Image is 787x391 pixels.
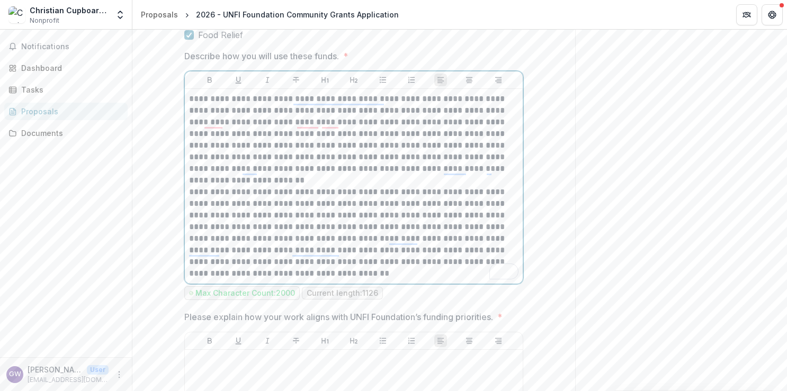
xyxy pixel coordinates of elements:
[434,74,447,86] button: Align Left
[4,124,128,142] a: Documents
[762,4,783,25] button: Get Help
[736,4,757,25] button: Partners
[184,311,493,323] p: Please explain how your work aligns with UNFI Foundation’s funding priorities.
[203,334,216,347] button: Bold
[137,7,403,22] nav: breadcrumb
[347,334,360,347] button: Heading 2
[21,106,119,117] div: Proposals
[28,375,109,385] p: [EMAIL_ADDRESS][DOMAIN_NAME]
[261,74,274,86] button: Italicize
[319,334,332,347] button: Heading 1
[232,334,245,347] button: Underline
[232,74,245,86] button: Underline
[347,74,360,86] button: Heading 2
[30,16,59,25] span: Nonprofit
[290,74,302,86] button: Strike
[463,74,476,86] button: Align Center
[195,289,295,298] p: Max Character Count: 2000
[203,74,216,86] button: Bold
[30,5,109,16] div: Christian Cupboard Emergency Food Shelf
[28,364,83,375] p: [PERSON_NAME]
[405,74,418,86] button: Ordered List
[196,9,399,20] div: 2026 - UNFI Foundation Community Grants Application
[463,334,476,347] button: Align Center
[189,93,518,279] div: To enrich screen reader interactions, please activate Accessibility in Grammarly extension settings
[21,128,119,139] div: Documents
[9,371,21,378] div: Grace Weber
[405,334,418,347] button: Ordered List
[21,84,119,95] div: Tasks
[492,334,505,347] button: Align Right
[137,7,182,22] a: Proposals
[113,368,126,381] button: More
[8,6,25,23] img: Christian Cupboard Emergency Food Shelf
[87,365,109,375] p: User
[21,42,123,51] span: Notifications
[184,50,339,62] p: Describe how you will use these funds.
[141,9,178,20] div: Proposals
[377,334,389,347] button: Bullet List
[4,103,128,120] a: Proposals
[113,4,128,25] button: Open entity switcher
[4,38,128,55] button: Notifications
[307,289,378,298] p: Current length: 1126
[4,81,128,98] a: Tasks
[434,334,447,347] button: Align Left
[290,334,302,347] button: Strike
[198,29,243,41] span: Food Relief
[492,74,505,86] button: Align Right
[319,74,332,86] button: Heading 1
[377,74,389,86] button: Bullet List
[4,59,128,77] a: Dashboard
[21,62,119,74] div: Dashboard
[261,334,274,347] button: Italicize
